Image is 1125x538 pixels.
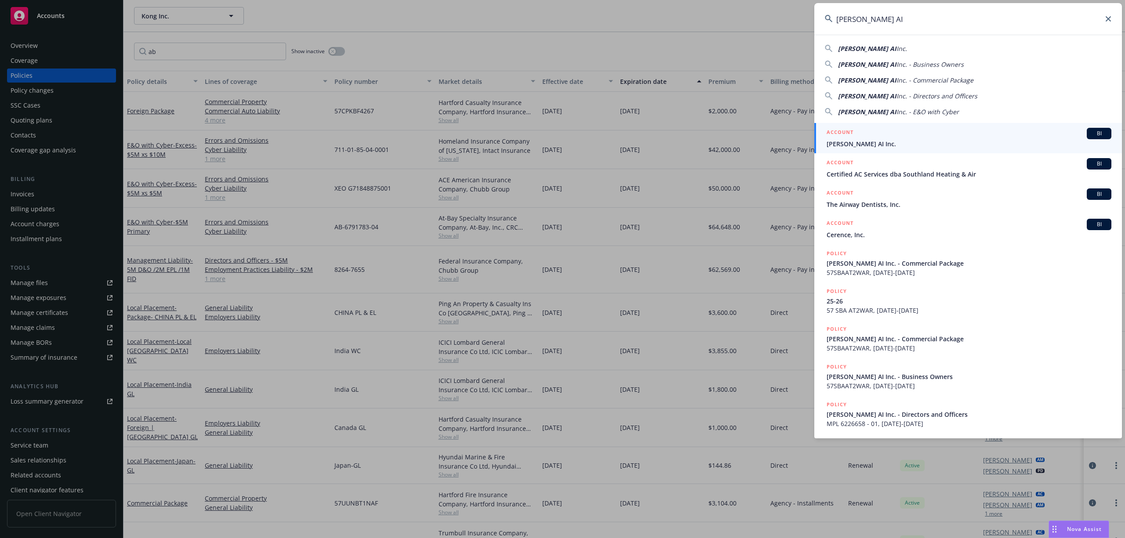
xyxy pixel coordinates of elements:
span: [PERSON_NAME] AI [838,60,896,69]
h5: POLICY [827,362,847,371]
span: BI [1090,220,1108,228]
span: Cerence, Inc. [827,230,1111,239]
span: [PERSON_NAME] AI [838,92,896,100]
h5: ACCOUNT [827,158,853,169]
span: BI [1090,130,1108,137]
span: Inc. - Directors and Officers [896,92,977,100]
h5: ACCOUNT [827,219,853,229]
a: ACCOUNTBICerence, Inc. [814,214,1122,244]
span: [PERSON_NAME] AI [838,108,896,116]
h5: POLICY [827,325,847,333]
input: Search... [814,3,1122,35]
span: BI [1090,190,1108,198]
span: Inc. - Commercial Package [896,76,973,84]
span: [PERSON_NAME] AI Inc. - Commercial Package [827,334,1111,343]
a: POLICY25-2657 SBA AT2WAR, [DATE]-[DATE] [814,282,1122,320]
span: The Airway Dentists, Inc. [827,200,1111,209]
span: Certified AC Services dba Southland Heating & Air [827,170,1111,179]
span: Inc. [896,44,907,53]
span: [PERSON_NAME] AI Inc. - Business Owners [827,372,1111,381]
span: 25-26 [827,296,1111,306]
a: ACCOUNTBIThe Airway Dentists, Inc. [814,184,1122,214]
h5: POLICY [827,287,847,296]
h5: ACCOUNT [827,188,853,199]
span: Nova Assist [1067,525,1102,533]
a: ACCOUNTBI[PERSON_NAME] AI Inc. [814,123,1122,153]
a: POLICY[PERSON_NAME] AI Inc. - Commercial Package57SBAAT2WAR, [DATE]-[DATE] [814,320,1122,357]
span: [PERSON_NAME] AI Inc. - Directors and Officers [827,410,1111,419]
span: 57 SBA AT2WAR, [DATE]-[DATE] [827,306,1111,315]
h5: ACCOUNT [827,128,853,138]
h5: POLICY [827,249,847,258]
div: Drag to move [1049,521,1060,538]
span: 57SBAAT2WAR, [DATE]-[DATE] [827,268,1111,277]
span: [PERSON_NAME] AI [838,76,896,84]
span: [PERSON_NAME] AI Inc. - Commercial Package [827,259,1111,268]
span: 57SBAAT2WAR, [DATE]-[DATE] [827,343,1111,353]
span: [PERSON_NAME] AI [838,44,896,53]
span: 57SBAAT2WAR, [DATE]-[DATE] [827,381,1111,390]
a: ACCOUNTBICertified AC Services dba Southland Heating & Air [814,153,1122,184]
a: POLICY[PERSON_NAME] AI Inc. - Business Owners57SBAAT2WAR, [DATE]-[DATE] [814,357,1122,395]
span: MPL 6226658 - 01, [DATE]-[DATE] [827,419,1111,428]
button: Nova Assist [1049,520,1109,538]
span: Inc. - E&O with Cyber [896,108,959,116]
a: POLICY[PERSON_NAME] AI Inc. - Commercial Package57SBAAT2WAR, [DATE]-[DATE] [814,244,1122,282]
span: BI [1090,160,1108,168]
h5: POLICY [827,400,847,409]
span: Inc. - Business Owners [896,60,964,69]
a: POLICY[PERSON_NAME] AI Inc. - Directors and OfficersMPL 6226658 - 01, [DATE]-[DATE] [814,395,1122,433]
span: [PERSON_NAME] AI Inc. [827,139,1111,148]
